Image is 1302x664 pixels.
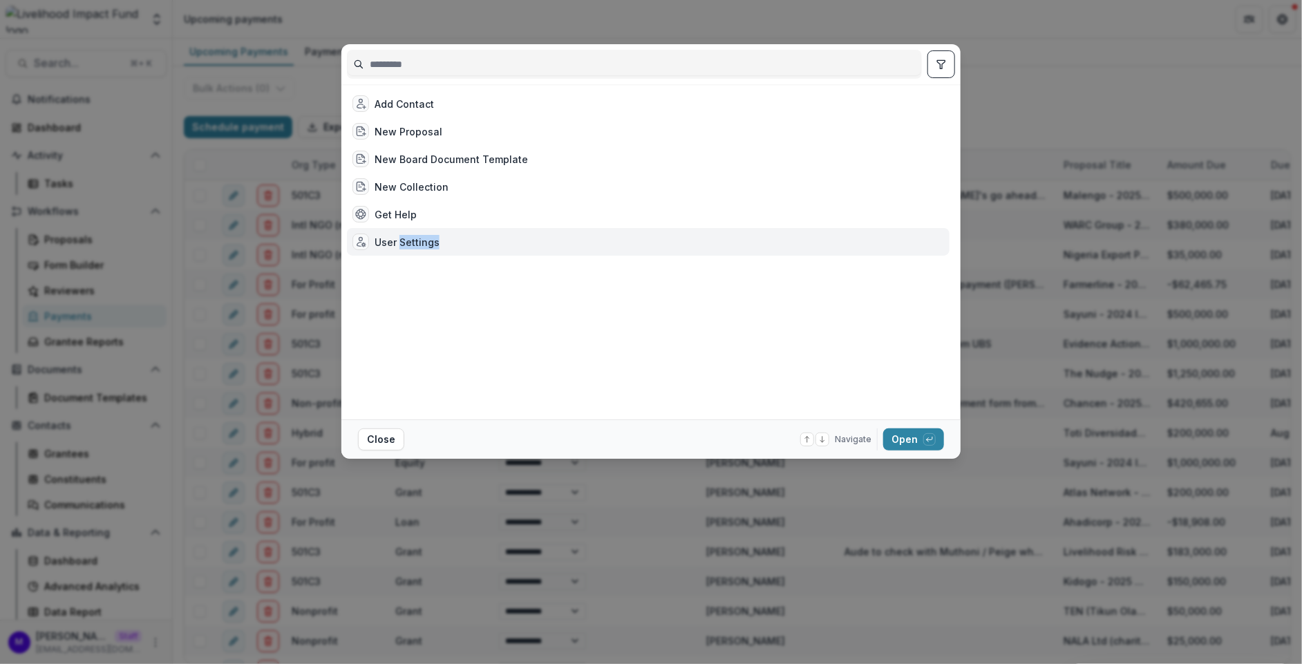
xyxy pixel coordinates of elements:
span: Navigate [835,433,871,446]
button: toggle filters [927,50,955,78]
div: Add Contact [375,97,434,111]
div: User Settings [375,235,440,249]
div: Get Help [375,207,417,222]
div: New Board Document Template [375,152,528,167]
div: New Proposal [375,124,442,139]
button: Open [883,428,944,450]
button: Close [358,428,404,450]
div: New Collection [375,180,449,194]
